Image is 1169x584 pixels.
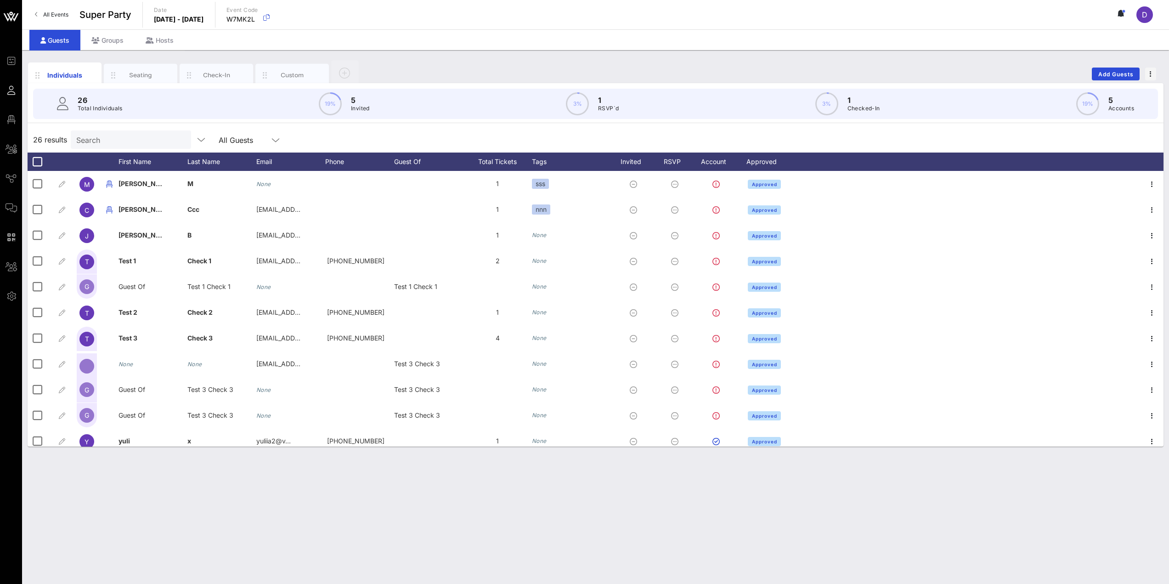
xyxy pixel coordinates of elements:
span: Guest Of [119,283,145,290]
span: C [85,206,89,214]
i: None [532,335,547,341]
span: Super Party [79,8,131,22]
span: Add Guests [1098,71,1134,78]
span: Guest Of [119,411,145,419]
p: yuliia2@v… [256,428,291,454]
p: Accounts [1108,104,1134,113]
p: Date [154,6,204,15]
span: G [85,283,89,290]
span: G [85,411,89,419]
i: None [532,232,547,238]
span: T [85,309,89,317]
div: RSVP [661,153,693,171]
span: [EMAIL_ADDRESS][DOMAIN_NAME] [256,334,367,342]
i: None [256,412,271,419]
div: Check-In [196,71,237,79]
div: All Guests [219,136,253,144]
div: Individuals [45,70,85,80]
span: Approved [751,284,777,290]
span: [EMAIL_ADDRESS][DOMAIN_NAME] [256,360,367,368]
span: [EMAIL_ADDRESS][DOMAIN_NAME] [256,231,367,239]
div: Test 3 Check 3 [394,403,463,428]
span: M [84,181,90,188]
div: 1 [463,171,532,197]
div: 1 [463,197,532,222]
div: All Guests [213,130,287,149]
p: 26 [78,95,123,106]
p: [DATE] - [DATE] [154,15,204,24]
p: Invited [351,104,370,113]
div: d [1136,6,1153,23]
span: Check 1 [187,257,211,265]
button: Approved [748,386,781,395]
i: None [532,386,547,393]
i: None [256,386,271,393]
p: 5 [1108,95,1134,106]
span: yuli [119,437,130,445]
span: [EMAIL_ADDRESS][DOMAIN_NAME] [256,308,367,316]
span: Test 3 [119,334,137,342]
span: [PERSON_NAME] [119,231,173,239]
span: Approved [751,439,777,444]
div: Guest Of [394,153,463,171]
i: None [532,309,547,316]
span: [EMAIL_ADDRESS][DOMAIN_NAME] [256,205,367,213]
p: W7MK2L [226,15,258,24]
i: None [187,361,202,368]
span: [EMAIL_ADDRESS][DOMAIN_NAME] [256,257,367,265]
span: +12243238312 [327,257,384,265]
span: Approved [751,362,777,367]
p: 1 [847,95,880,106]
span: Test 1 [119,257,136,265]
div: Last Name [187,153,256,171]
span: [PERSON_NAME] [119,180,173,187]
span: Approved [751,387,777,393]
div: 1 [463,222,532,248]
span: Test 3 Check 3 [187,411,233,419]
span: d [1142,10,1147,19]
div: Invited [610,153,661,171]
div: Custom [272,71,313,79]
span: Approved [751,207,777,213]
div: Hosts [135,30,185,51]
button: Add Guests [1092,68,1140,80]
div: Groups [80,30,135,51]
span: Test 3 Check 3 [187,386,233,393]
span: Ccc [187,205,199,213]
div: sss [532,179,549,189]
span: Test 2 [119,308,137,316]
span: All Events [43,11,68,18]
p: Checked-In [847,104,880,113]
span: Approved [751,413,777,419]
span: Approved [751,310,777,316]
p: 5 [351,95,370,106]
button: Approved [748,360,781,369]
button: Approved [748,334,781,343]
span: y [85,438,89,446]
i: None [532,437,547,444]
span: 26 results [33,134,67,145]
span: +5567999556111 [327,437,384,445]
span: G [85,386,89,394]
span: Check 3 [187,334,213,342]
span: T [85,335,89,343]
p: Total Individuals [78,104,123,113]
div: 2 [463,248,532,274]
div: 1 [463,300,532,325]
div: Tags [532,153,610,171]
span: x [187,437,191,445]
span: [PERSON_NAME] [119,205,173,213]
button: Approved [748,437,781,446]
span: Approved [751,233,777,238]
span: B [187,231,192,239]
span: M [187,180,193,187]
i: None [119,361,133,368]
div: Seating [120,71,161,79]
span: Test 1 Check 1 [187,283,231,290]
button: Approved [748,205,781,215]
span: Approved [751,181,777,187]
button: Approved [748,231,781,240]
div: Phone [325,153,394,171]
div: 1 [463,428,532,454]
div: First Name [119,153,187,171]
